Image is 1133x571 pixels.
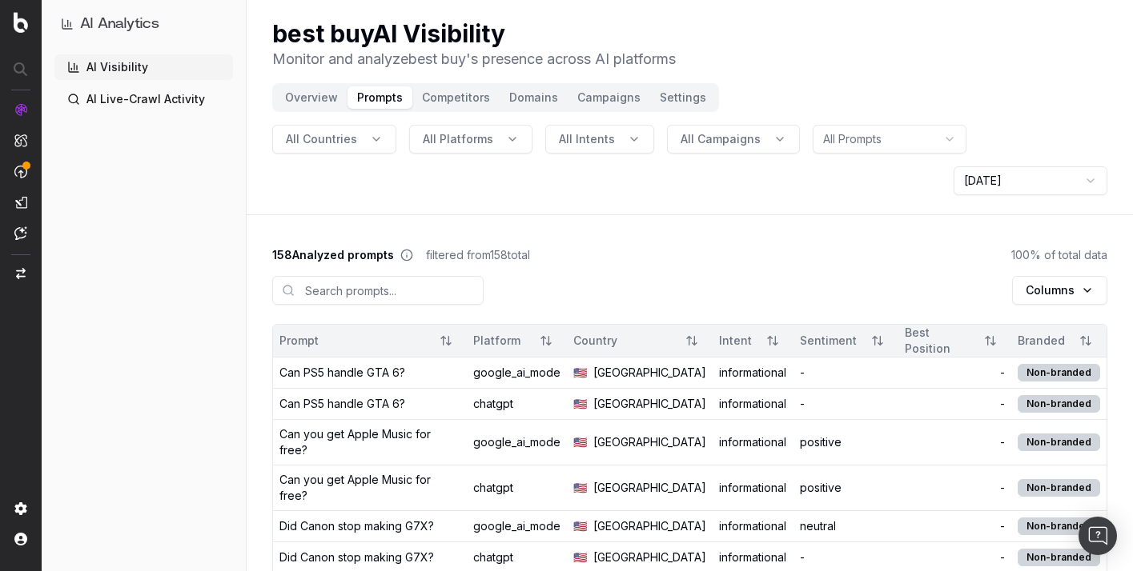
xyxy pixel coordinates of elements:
[54,54,233,80] a: AI Visibility
[473,365,560,381] div: google_ai_mode
[593,518,706,534] span: [GEOGRAPHIC_DATA]
[863,326,892,355] button: Sort
[500,86,568,109] button: Domains
[1071,326,1100,355] button: Sort
[412,86,500,109] button: Competitors
[272,19,676,48] h1: best buy AI Visibility
[573,480,587,496] span: 🇺🇸
[593,549,706,565] span: [GEOGRAPHIC_DATA]
[532,326,560,355] button: Sort
[1018,479,1100,497] div: Non-branded
[279,472,460,504] div: Can you get Apple Music for free?
[473,434,560,450] div: google_ai_mode
[573,365,587,381] span: 🇺🇸
[905,549,1005,565] div: -
[14,103,27,116] img: Analytics
[800,518,892,534] div: neutral
[800,396,892,412] div: -
[559,131,615,147] span: All Intents
[14,533,27,545] img: My account
[279,518,434,534] div: Did Canon stop making G7X?
[80,13,159,35] h1: AI Analytics
[905,325,970,357] div: Best Position
[800,480,892,496] div: positive
[719,518,787,534] div: informational
[568,86,650,109] button: Campaigns
[976,326,1005,355] button: Sort
[573,434,587,450] span: 🇺🇸
[279,396,405,412] div: Can PS5 handle GTA 6?
[61,13,227,35] button: AI Analytics
[1079,517,1117,555] div: Open Intercom Messenger
[348,86,412,109] button: Prompts
[719,333,752,349] div: Intent
[432,326,460,355] button: Sort
[719,434,787,450] div: informational
[758,326,787,355] button: Sort
[54,86,233,112] a: AI Live-Crawl Activity
[573,549,587,565] span: 🇺🇸
[1018,433,1100,451] div: Non-branded
[905,480,1005,496] div: -
[905,434,1005,450] div: -
[473,396,560,412] div: chatgpt
[473,333,525,349] div: Platform
[272,247,394,263] span: 158 Analyzed prompts
[1018,517,1100,535] div: Non-branded
[14,12,28,33] img: Botify logo
[800,549,892,565] div: -
[279,333,425,349] div: Prompt
[14,226,27,240] img: Assist
[573,518,587,534] span: 🇺🇸
[800,333,857,349] div: Sentiment
[286,131,357,147] span: All Countries
[16,268,26,279] img: Switch project
[800,434,892,450] div: positive
[719,480,787,496] div: informational
[473,518,560,534] div: google_ai_mode
[279,365,405,381] div: Can PS5 handle GTA 6?
[14,502,27,515] img: Setting
[272,276,484,305] input: Search prompts...
[1011,247,1107,263] span: 100 % of total data
[1012,276,1107,305] button: Columns
[279,426,460,458] div: Can you get Apple Music for free?
[573,396,587,412] span: 🇺🇸
[473,480,560,496] div: chatgpt
[275,86,348,109] button: Overview
[473,549,560,565] div: chatgpt
[719,365,787,381] div: informational
[593,365,706,381] span: [GEOGRAPHIC_DATA]
[905,365,1005,381] div: -
[719,549,787,565] div: informational
[1018,549,1100,566] div: Non-branded
[650,86,716,109] button: Settings
[1018,364,1100,381] div: Non-branded
[14,196,27,209] img: Studio
[14,134,27,147] img: Intelligence
[593,480,706,496] span: [GEOGRAPHIC_DATA]
[573,333,671,349] div: Country
[905,396,1005,412] div: -
[279,549,434,565] div: Did Canon stop making G7X?
[1018,333,1065,349] div: Branded
[800,365,892,381] div: -
[14,165,27,178] img: Activation
[1018,395,1100,413] div: Non-branded
[593,396,706,412] span: [GEOGRAPHIC_DATA]
[272,48,676,70] p: Monitor and analyze best buy 's presence across AI platforms
[423,131,493,147] span: All Platforms
[719,396,787,412] div: informational
[905,518,1005,534] div: -
[593,434,706,450] span: [GEOGRAPHIC_DATA]
[681,131,761,147] span: All Campaigns
[677,326,706,355] button: Sort
[426,247,530,263] span: filtered from 158 total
